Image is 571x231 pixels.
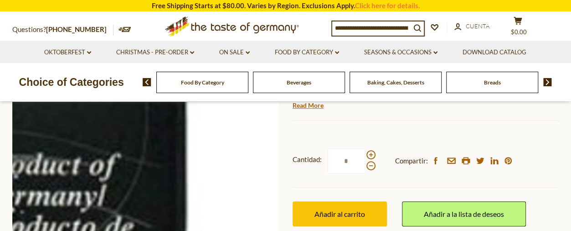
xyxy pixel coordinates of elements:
span: Compartir: [395,155,428,167]
a: Food By Category [181,79,224,86]
a: Download Catalog [463,47,526,58]
a: Christmas - PRE-ORDER [116,47,194,58]
img: previous arrow [143,78,151,86]
a: Baking, Cakes, Desserts [367,79,424,86]
span: $0.00 [511,28,527,36]
a: Read More [293,101,324,110]
a: Click here for details. [355,1,420,10]
a: Beverages [287,79,311,86]
p: Questions? [12,24,113,36]
img: next arrow [543,78,552,86]
span: Cuenta [466,22,489,30]
a: On Sale [219,47,250,58]
button: Añadir al carrito [293,201,387,226]
a: Oktoberfest [44,47,91,58]
a: Food By Category [275,47,339,58]
a: [PHONE_NUMBER] [46,25,107,33]
span: Añadir al carrito [314,210,365,218]
a: Cuenta [454,21,489,31]
a: Añadir a la lista de deseos [402,201,526,226]
button: $0.00 [504,16,532,39]
a: Seasons & Occasions [364,47,437,58]
strong: Cantidad: [293,154,322,165]
a: Breads [484,79,501,86]
input: Cantidad: [328,148,365,173]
